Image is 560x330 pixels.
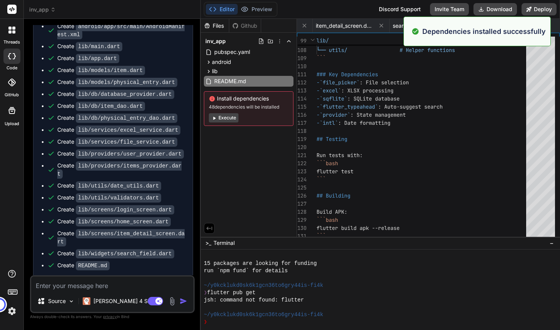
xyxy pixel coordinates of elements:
[297,95,307,103] div: 114
[76,137,177,147] code: lib/services/file_service.dart
[317,208,347,215] span: Build APK:
[297,119,307,127] div: 117
[57,54,119,62] div: Create
[76,54,119,63] code: lib/app.dart
[205,239,211,247] span: >_
[204,318,207,326] span: ❯
[297,135,307,143] div: 119
[204,282,323,289] span: ~/y0kcklukd0sk6k1gcn36to6gry44is-fi4k
[57,218,171,226] div: Create
[57,66,145,74] div: Create
[76,205,174,214] code: lib/screens/login_screen.dart
[76,149,184,159] code: lib/providers/user_provider.dart
[57,229,185,246] div: Create
[522,3,557,15] button: Deploy
[297,184,307,192] div: 125
[5,121,19,127] label: Upload
[57,206,174,214] div: Create
[374,3,425,15] div: Discord Support
[5,92,19,98] label: GitHub
[338,119,390,126] span: : Date formatting
[76,181,161,191] code: lib/utils/date_utils.dart
[320,95,347,102] span: `sqflite`
[204,311,323,318] span: ~/y0kcklukd0sk6k1gcn36to6gry44is-fi4k
[68,298,75,305] img: Pick Models
[76,42,122,51] code: lib/main.dart
[317,176,326,183] span: ```
[297,192,307,200] div: 126
[297,208,307,216] div: 128
[57,182,161,190] div: Create
[30,313,195,320] p: Always double-check its answers. Your in Bind
[350,111,406,118] span: : State management
[297,127,307,135] div: 118
[317,55,326,62] span: ```
[422,26,546,37] p: Dependencies installed successfully
[297,232,307,240] div: 131
[57,150,184,158] div: Create
[317,136,347,142] span: ## Testing
[57,102,145,110] div: Create
[297,37,307,45] span: 99
[317,79,320,86] span: -
[317,71,378,78] span: ### Key Dependencies
[320,79,360,86] span: `file_picker`
[297,168,307,176] div: 123
[229,22,261,30] div: Github
[297,87,307,95] div: 113
[180,297,187,305] img: icon
[317,216,338,223] span: ```bash
[209,104,288,110] span: 48 dependencies will be installed
[57,275,185,283] span: Run command
[57,162,185,178] div: Create
[297,176,307,184] div: 124
[297,103,307,111] div: 115
[76,249,174,258] code: lib/widgets/search_field.dart
[317,160,338,167] span: ```bash
[412,26,419,37] img: alert
[548,237,555,249] button: −
[320,103,378,110] span: `flutter_typeahead`
[57,22,185,39] code: android/app/src/main/AndroidManifest.xml
[5,305,18,318] img: settings
[341,87,393,94] span: : XLSX processing
[212,67,218,75] span: lib
[317,37,329,44] span: lib/
[213,239,235,247] span: Terminal
[378,103,443,110] span: : Auto-suggest search
[317,95,320,102] span: -
[360,79,409,86] span: : File selection
[317,233,326,240] span: ```
[297,151,307,159] div: 121
[317,119,320,126] span: -
[212,58,231,66] span: android
[550,239,554,247] span: −
[168,297,177,306] img: attachment
[297,79,307,87] div: 112
[297,216,307,224] div: 129
[209,95,288,102] span: Install dependencies
[57,90,174,98] div: Create
[201,22,229,30] div: Files
[213,47,251,57] span: pubspec.yaml
[76,114,177,123] code: lib/db/physical_entry_dao.dart
[317,168,353,175] span: flutter test
[297,111,307,119] div: 116
[76,193,161,203] code: lib/utils/validators.dart
[317,103,320,110] span: -
[317,192,350,199] span: ## Building
[316,22,373,30] span: item_detail_screen.dart
[57,126,180,134] div: Create
[393,22,435,30] span: search_field.dart
[317,152,363,159] span: Run tests with:
[209,113,238,122] button: Execute
[238,4,275,15] button: Preview
[297,70,307,79] div: 111
[297,224,307,232] div: 130
[320,87,341,94] span: `excel`
[205,37,226,45] span: inv_app
[57,42,122,50] div: Create
[57,194,161,202] div: Create
[57,138,177,146] div: Create
[317,111,320,118] span: -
